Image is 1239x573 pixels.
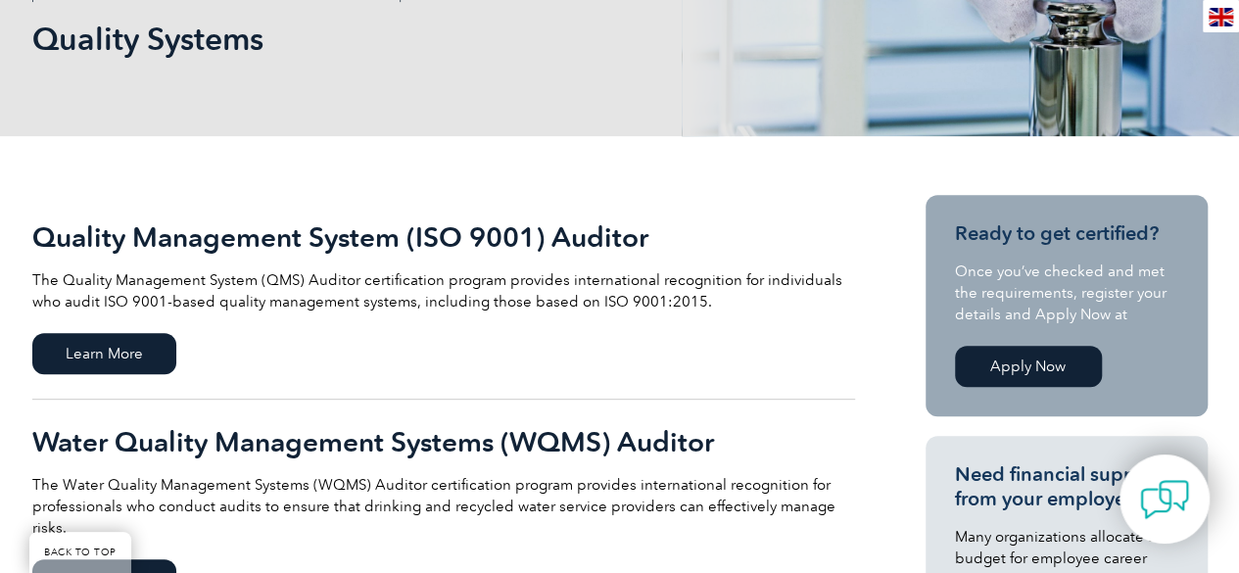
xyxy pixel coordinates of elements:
p: The Water Quality Management Systems (WQMS) Auditor certification program provides international ... [32,474,855,539]
a: Quality Management System (ISO 9001) Auditor The Quality Management System (QMS) Auditor certific... [32,195,855,400]
p: Once you’ve checked and met the requirements, register your details and Apply Now at [955,261,1178,325]
h2: Water Quality Management Systems (WQMS) Auditor [32,426,855,457]
a: Apply Now [955,346,1102,387]
h1: Quality Systems [32,20,785,58]
img: contact-chat.png [1140,475,1189,524]
p: The Quality Management System (QMS) Auditor certification program provides international recognit... [32,269,855,312]
h2: Quality Management System (ISO 9001) Auditor [32,221,855,253]
h3: Ready to get certified? [955,221,1178,246]
img: en [1209,8,1233,26]
h3: Need financial support from your employer? [955,462,1178,511]
span: Learn More [32,333,176,374]
a: BACK TO TOP [29,532,131,573]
